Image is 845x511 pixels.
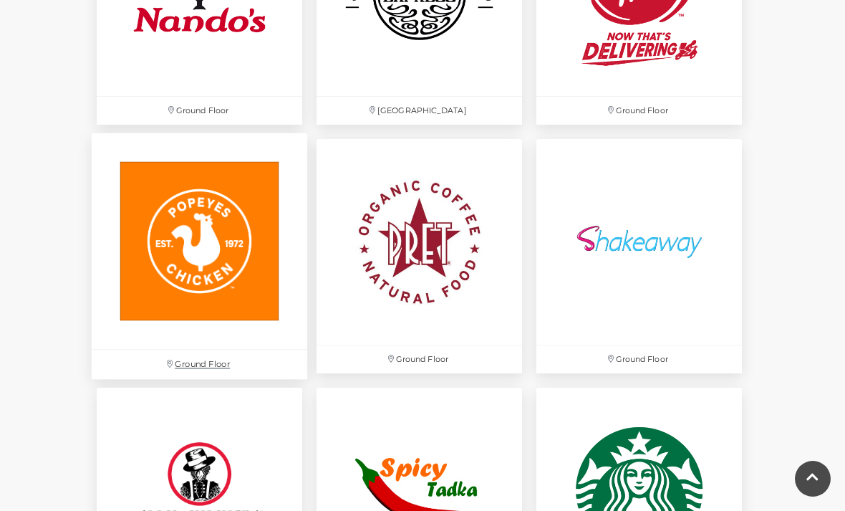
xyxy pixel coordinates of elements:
p: Ground Floor [536,345,742,373]
a: Ground Floor [309,132,529,381]
p: Ground Floor [317,345,522,373]
p: [GEOGRAPHIC_DATA] [317,97,522,125]
a: Ground Floor [84,125,314,386]
a: Ground Floor [529,132,749,381]
p: Ground Floor [536,97,742,125]
p: Ground Floor [97,97,302,125]
p: Ground Floor [92,350,307,379]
